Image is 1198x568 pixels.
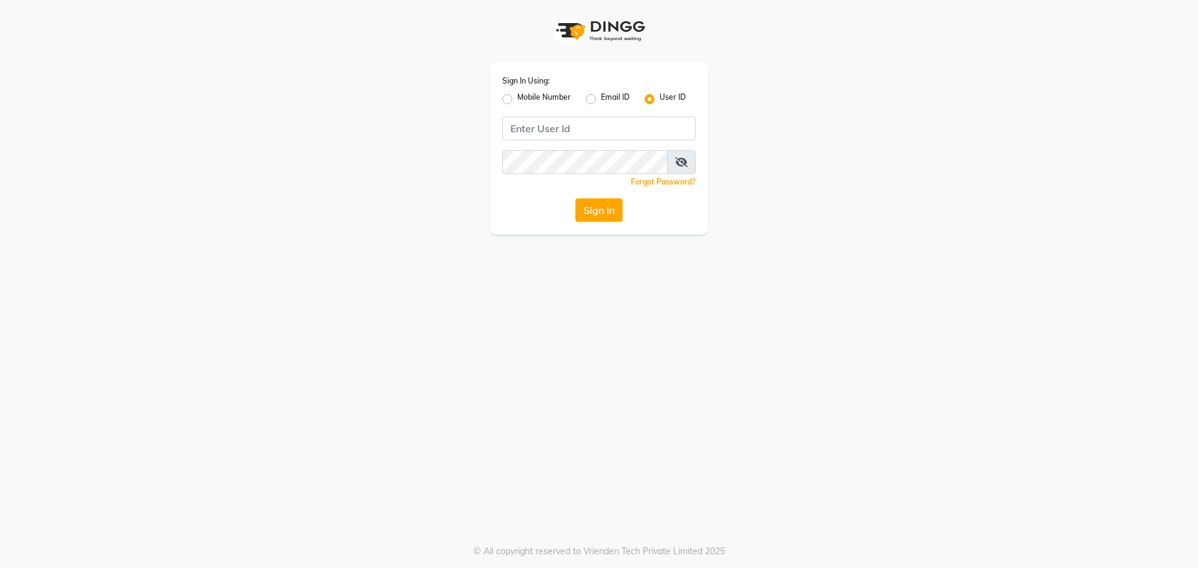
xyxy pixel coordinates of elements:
input: Username [502,150,668,174]
label: Sign In Using: [502,75,550,87]
img: logo1.svg [549,12,649,49]
label: Mobile Number [517,92,571,107]
label: Email ID [601,92,630,107]
a: Forgot Password? [631,177,696,186]
button: Sign In [575,198,623,222]
input: Username [502,117,696,140]
label: User ID [660,92,686,107]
